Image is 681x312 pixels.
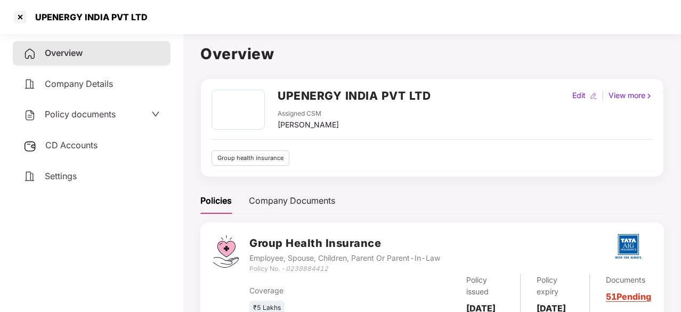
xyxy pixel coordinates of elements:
div: Assigned CSM [278,109,339,119]
div: Coverage [249,285,383,297]
div: Employee, Spouse, Children, Parent Or Parent-In-Law [249,252,440,264]
span: down [151,110,160,118]
span: Policy documents [45,109,116,119]
div: | [599,90,606,101]
span: CD Accounts [45,140,98,150]
span: Settings [45,171,77,181]
div: [PERSON_NAME] [278,119,339,131]
div: Company Documents [249,194,335,207]
h3: Group Health Insurance [249,235,440,252]
img: svg+xml;base64,PHN2ZyB4bWxucz0iaHR0cDovL3d3dy53My5vcmcvMjAwMC9zdmciIHdpZHRoPSI0Ny43MTQiIGhlaWdodD... [213,235,239,268]
img: tatag.png [610,228,647,265]
img: svg+xml;base64,PHN2ZyB3aWR0aD0iMjUiIGhlaWdodD0iMjQiIHZpZXdCb3g9IjAgMCAyNSAyNCIgZmlsbD0ibm9uZSIgeG... [23,140,37,153]
img: rightIcon [645,92,653,100]
div: Policy expiry [537,274,573,298]
div: Policy No. - [249,264,440,274]
img: svg+xml;base64,PHN2ZyB4bWxucz0iaHR0cDovL3d3dy53My5vcmcvMjAwMC9zdmciIHdpZHRoPSIyNCIgaGVpZ2h0PSIyNC... [23,47,36,60]
img: svg+xml;base64,PHN2ZyB4bWxucz0iaHR0cDovL3d3dy53My5vcmcvMjAwMC9zdmciIHdpZHRoPSIyNCIgaGVpZ2h0PSIyNC... [23,109,36,122]
img: svg+xml;base64,PHN2ZyB4bWxucz0iaHR0cDovL3d3dy53My5vcmcvMjAwMC9zdmciIHdpZHRoPSIyNCIgaGVpZ2h0PSIyNC... [23,78,36,91]
div: Policies [200,194,232,207]
span: Company Details [45,78,113,89]
div: Edit [570,90,588,101]
div: View more [606,90,655,101]
i: 0239884412 [286,265,328,273]
div: UPENERGY INDIA PVT LTD [29,12,148,22]
div: Group health insurance [212,150,289,166]
h2: UPENERGY INDIA PVT LTD [278,87,431,105]
div: Policy issued [466,274,504,298]
h1: Overview [200,42,664,66]
a: 51 Pending [606,291,651,302]
span: Overview [45,47,83,58]
img: svg+xml;base64,PHN2ZyB4bWxucz0iaHR0cDovL3d3dy53My5vcmcvMjAwMC9zdmciIHdpZHRoPSIyNCIgaGVpZ2h0PSIyNC... [23,170,36,183]
div: Documents [606,274,651,286]
img: editIcon [590,92,597,100]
